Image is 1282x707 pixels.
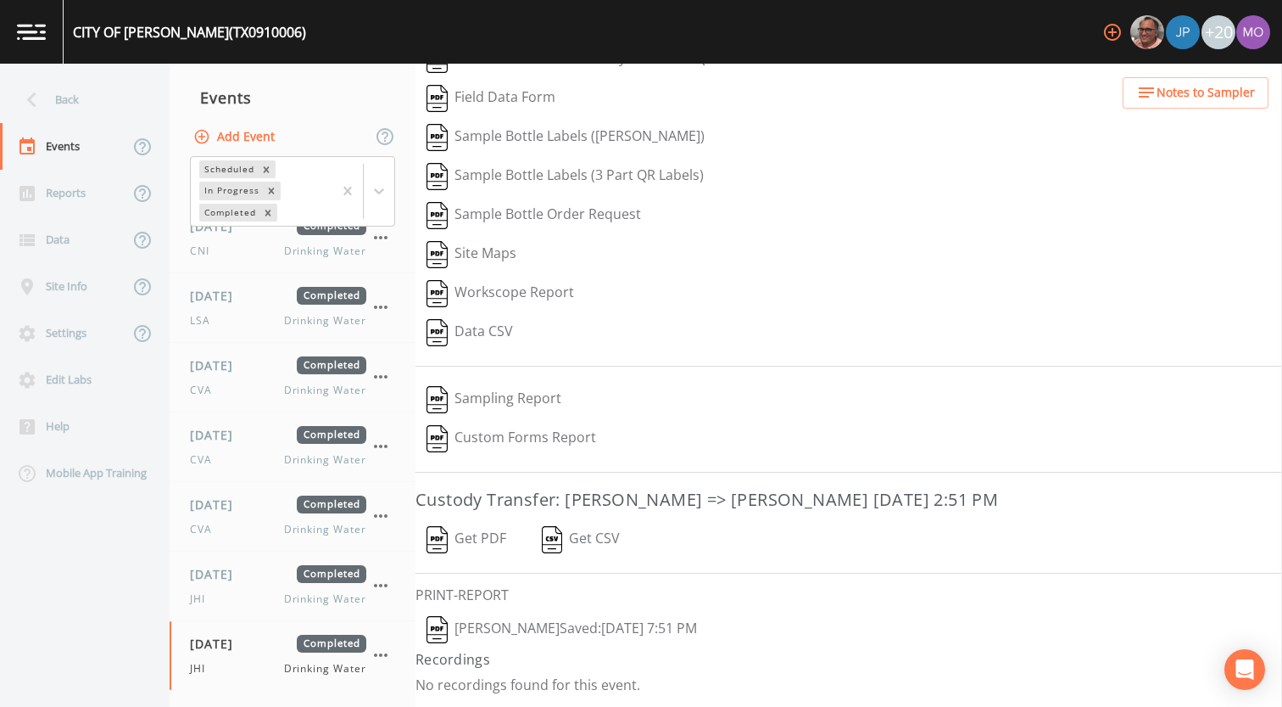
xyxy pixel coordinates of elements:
div: Remove Completed [259,204,277,222]
span: Drinking Water [284,383,366,398]
span: Drinking Water [284,522,366,537]
div: Events [170,76,415,119]
h4: Recordings [415,649,1282,670]
img: logo [17,24,46,40]
div: Joshua gere Paul [1165,15,1201,49]
span: LSA [190,313,220,328]
img: svg%3e [426,425,448,452]
button: Add Event [190,121,281,153]
img: svg%3e [426,241,448,268]
div: Remove Scheduled [257,160,276,178]
button: Get PDF [415,520,517,559]
span: Drinking Water [284,244,366,259]
span: [DATE] [190,356,245,374]
span: CVA [190,452,222,468]
a: [DATE]CompletedCVADrinking Water [170,343,415,412]
button: Data CSV [415,313,524,352]
a: [DATE]CompletedCNIDrinking Water [170,204,415,273]
button: Sample Bottle Labels ([PERSON_NAME]) [415,118,716,157]
span: Notes to Sampler [1157,82,1255,104]
span: [DATE] [190,635,245,653]
span: Drinking Water [284,592,366,607]
div: Scheduled [199,160,257,178]
div: Remove In Progress [262,182,281,199]
button: Custom Forms Report [415,419,607,458]
span: [DATE] [190,426,245,444]
img: svg%3e [426,386,448,413]
button: Get CSV [530,520,632,559]
button: [PERSON_NAME]Saved:[DATE] 7:51 PM [415,610,708,649]
img: svg%3e [542,526,563,553]
a: [DATE]CompletedJHIDrinking Water [170,621,415,691]
img: e2d790fa78825a4bb76dcb6ab311d44c [1130,15,1164,49]
button: Sampling Report [415,380,572,419]
span: Completed [297,426,366,444]
img: svg%3e [426,616,448,643]
a: [DATE]CompletedJHIDrinking Water [170,552,415,621]
span: CVA [190,522,222,537]
img: svg%3e [426,163,448,190]
button: Field Data Form [415,79,566,118]
div: Mike Franklin [1129,15,1165,49]
h3: Custody Transfer: [PERSON_NAME] => [PERSON_NAME] [DATE] 2:51 PM [415,486,1282,513]
span: Drinking Water [284,661,366,676]
img: 4e251478aba98ce068fb7eae8f78b90c [1236,15,1270,49]
a: [DATE]CompletedLSADrinking Water [170,273,415,343]
div: Completed [199,204,259,222]
h6: PRINT-REPORT [415,587,1282,603]
span: JHI [190,661,215,676]
button: Sample Bottle Labels (3 Part QR Labels) [415,157,715,196]
span: Completed [297,287,366,305]
span: [DATE] [190,287,245,305]
div: Open Intercom Messenger [1224,649,1265,690]
img: svg%3e [426,280,448,307]
span: Completed [297,496,366,513]
div: CITY OF [PERSON_NAME] (TX0910006) [73,22,306,42]
div: In Progress [199,182,262,199]
span: Drinking Water [284,313,366,328]
img: svg%3e [426,85,448,112]
span: Completed [297,635,366,653]
button: Sample Bottle Order Request [415,196,652,235]
p: No recordings found for this event. [415,676,1282,693]
a: [DATE]CompletedCVADrinking Water [170,482,415,552]
span: CVA [190,383,222,398]
img: svg%3e [426,319,448,346]
img: svg%3e [426,124,448,151]
span: Completed [297,565,366,583]
button: Notes to Sampler [1123,77,1268,109]
span: Completed [297,356,366,374]
a: [DATE]CompletedCVADrinking Water [170,412,415,482]
span: [DATE] [190,496,245,513]
span: JHI [190,592,215,607]
div: +20 [1201,15,1235,49]
span: Drinking Water [284,452,366,468]
img: 41241ef155101aa6d92a04480b0d0000 [1166,15,1200,49]
button: Site Maps [415,235,527,274]
button: Workscope Report [415,274,585,313]
img: svg%3e [426,202,448,229]
span: CNI [190,244,220,259]
span: [DATE] [190,565,245,583]
img: svg%3e [426,526,448,553]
